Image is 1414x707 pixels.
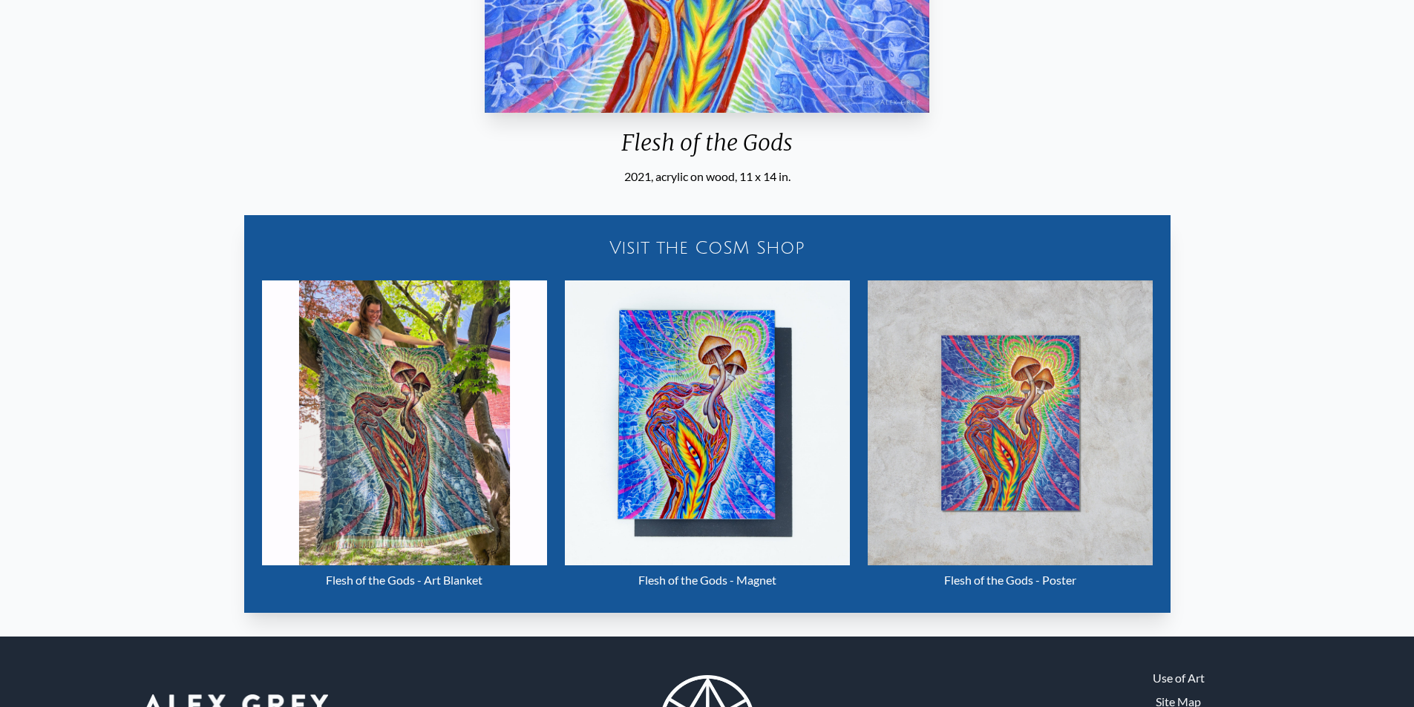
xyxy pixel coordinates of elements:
img: Flesh of the Gods - Magnet [565,280,850,565]
div: Flesh of the Gods - Magnet [565,565,850,595]
div: Flesh of the Gods - Art Blanket [262,565,547,595]
div: Flesh of the Gods - Poster [868,565,1153,595]
a: Use of Art [1153,669,1205,687]
img: Flesh of the Gods - Poster [868,280,1153,565]
a: Flesh of the Gods - Poster [868,280,1153,595]
div: 2021, acrylic on wood, 11 x 14 in. [479,168,935,185]
img: Flesh of the Gods - Art Blanket [262,280,547,565]
div: Flesh of the Gods [479,129,935,168]
a: Flesh of the Gods - Art Blanket [262,280,547,595]
a: Flesh of the Gods - Magnet [565,280,850,595]
a: Visit the CoSM Shop [253,224,1162,272]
